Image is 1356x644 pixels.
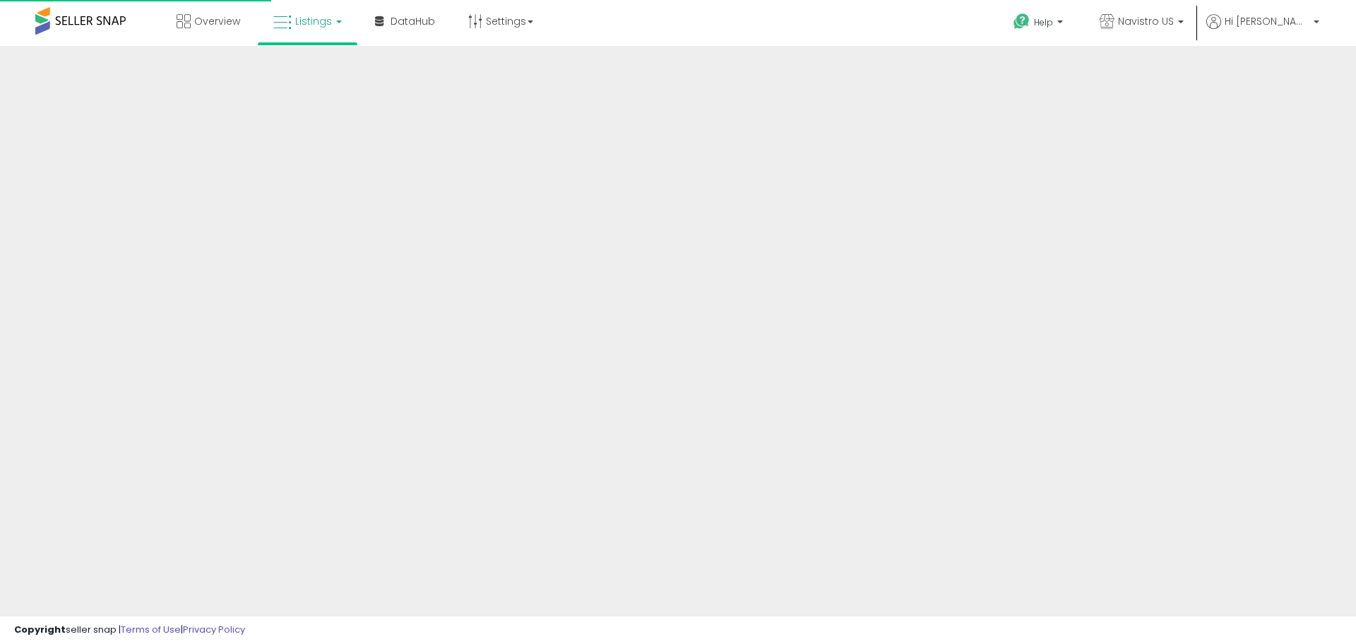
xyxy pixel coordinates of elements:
[1034,16,1053,28] span: Help
[14,623,66,636] strong: Copyright
[183,623,245,636] a: Privacy Policy
[1013,13,1030,30] i: Get Help
[121,623,181,636] a: Terms of Use
[1225,14,1309,28] span: Hi [PERSON_NAME]
[1206,14,1319,46] a: Hi [PERSON_NAME]
[14,623,245,637] div: seller snap | |
[1002,2,1077,46] a: Help
[1118,14,1174,28] span: Navistro US
[391,14,435,28] span: DataHub
[194,14,240,28] span: Overview
[295,14,332,28] span: Listings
